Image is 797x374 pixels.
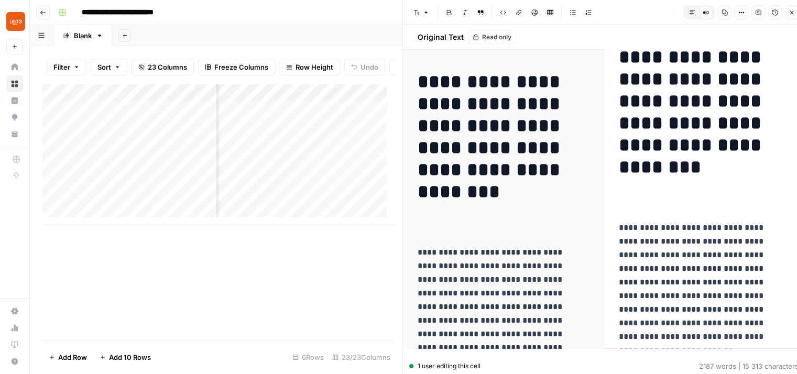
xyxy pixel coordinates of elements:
button: Filter [47,59,86,75]
a: Usage [6,320,23,336]
button: Row Height [279,59,340,75]
a: Opportunities [6,109,23,126]
div: 1 user editing this cell [409,361,481,371]
button: Undo [344,59,385,75]
a: Learning Hub [6,336,23,353]
span: Add Row [58,352,87,362]
div: 6 Rows [288,349,328,366]
span: Add 10 Rows [109,352,151,362]
button: Help + Support [6,353,23,370]
img: LETS Logo [6,12,25,31]
button: Add 10 Rows [93,349,157,366]
button: Sort [91,59,127,75]
span: Row Height [296,62,333,72]
div: 23/23 Columns [328,349,395,366]
a: Your Data [6,126,23,142]
h2: Original Text [411,32,464,42]
div: Blank [74,30,92,41]
button: Workspace: LETS [6,8,23,35]
a: Home [6,59,23,75]
span: Undo [361,62,378,72]
button: Freeze Columns [198,59,275,75]
a: Insights [6,92,23,109]
span: 23 Columns [148,62,187,72]
a: Blank [53,25,112,46]
button: Add Row [42,349,93,366]
a: Browse [6,75,23,92]
a: Settings [6,303,23,320]
span: Filter [53,62,70,72]
button: 23 Columns [132,59,194,75]
span: Freeze Columns [214,62,268,72]
span: Sort [97,62,111,72]
span: Read only [482,32,511,42]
